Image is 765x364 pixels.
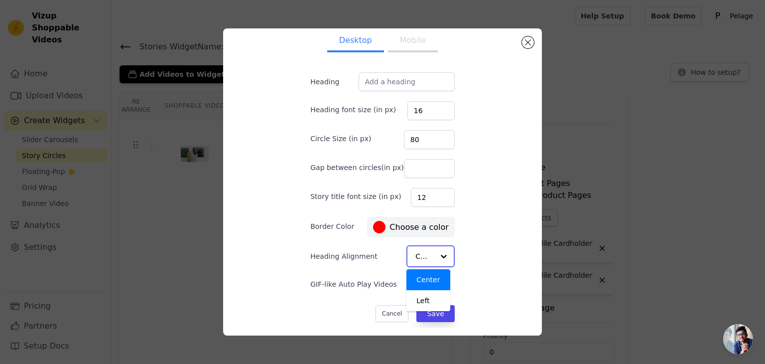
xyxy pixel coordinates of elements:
label: Gap between circles(in px) [310,163,404,173]
label: Circle Size (in px) [310,134,371,144]
input: Add a heading [359,72,455,91]
div: Center [406,269,450,290]
label: Border Color [310,221,354,231]
label: Story title font size (in px) [310,191,401,201]
button: Mobile [388,30,438,52]
label: Heading font size (in px) [310,105,396,115]
label: Heading Alignment [310,251,379,261]
div: Отворен чат [723,324,753,354]
button: Desktop [327,30,384,52]
label: Heading [310,77,359,87]
label: GIF-like Auto Play Videos [310,279,397,289]
button: Close modal [522,36,534,48]
div: Left [406,290,450,311]
button: Save [416,305,454,322]
button: Cancel [376,305,409,322]
label: Choose a color [373,221,448,233]
span: Yes [438,279,451,291]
